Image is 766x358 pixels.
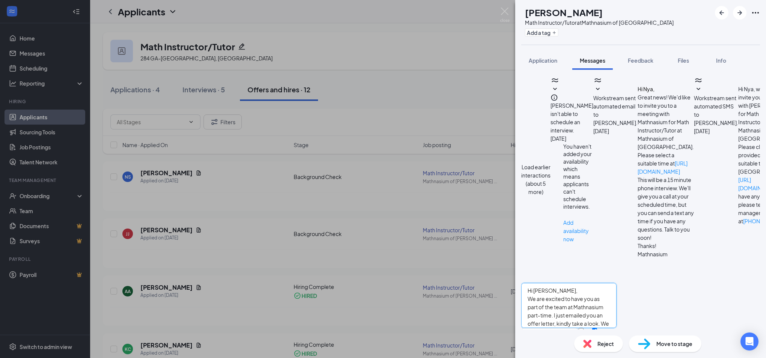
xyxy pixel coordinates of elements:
p: Thanks! [638,242,694,250]
span: Files [678,57,689,64]
p: Mathnasium [638,250,694,258]
button: Load earlier interactions (about 5 more) [521,163,550,196]
button: Send [603,328,617,354]
button: ArrowLeftNew [715,6,728,20]
svg: Plus [552,30,556,35]
h4: Hi Nya, [638,85,694,93]
svg: WorkstreamLogo [550,76,559,85]
textarea: Hi [PERSON_NAME], We are excited to have you as part of the team at Mathnasium part-time. I just ... [521,283,617,328]
svg: SmallChevronDown [550,85,559,94]
span: Application [529,57,557,64]
span: [DATE] [550,134,566,143]
span: Messages [580,57,605,64]
button: Full text editorPen [521,328,579,343]
a: Add availability now [563,219,589,242]
p: Great news! We'd like to invite you to a meeting with Mathnasium for Math Instructor/Tutor at Mat... [638,93,694,176]
div: Open Intercom Messenger [740,332,758,350]
div: You haven't added your availability which means applicants can't schedule interviews. [563,143,593,210]
svg: SmallChevronDown [593,85,602,94]
svg: ArrowLeftNew [717,8,726,17]
span: [DATE] [694,127,710,135]
svg: ArrowRight [735,8,744,17]
span: Info [716,57,726,64]
span: [PERSON_NAME] isn't able to schedule an interview. [550,102,593,134]
div: Math Instructor/Tutor at Mathnasium of [GEOGRAPHIC_DATA] [525,19,674,26]
button: ArrowRight [733,6,746,20]
svg: WorkstreamLogo [593,76,602,85]
span: Reject [597,340,614,348]
svg: WorkstreamLogo [694,76,703,85]
button: PlusAdd a tag [525,29,558,36]
span: Workstream sent automated SMS to [PERSON_NAME]. [694,95,738,126]
p: This will be a 15 minute phone interview. We'll give you a call at your scheduled time, but you c... [638,176,694,242]
svg: Info [550,94,558,101]
svg: SmallChevronDown [694,85,703,94]
span: [DATE] [593,127,609,135]
h1: [PERSON_NAME] [525,6,603,19]
span: Move to stage [656,340,692,348]
span: Workstream sent automated email to [PERSON_NAME]. [593,95,638,126]
span: Feedback [628,57,653,64]
svg: Ellipses [751,8,760,17]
